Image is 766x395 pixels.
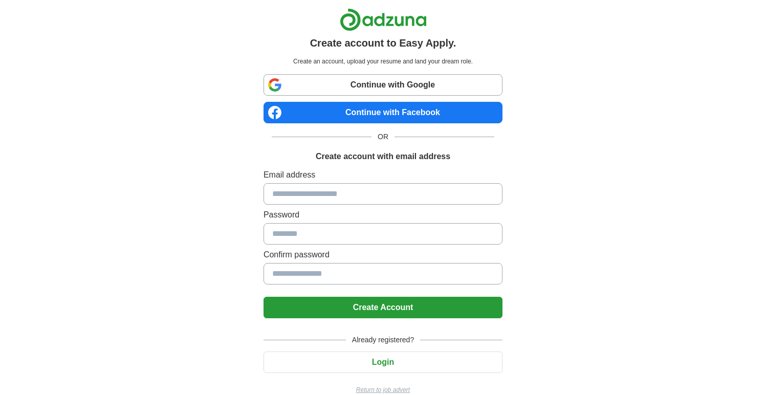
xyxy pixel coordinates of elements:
label: Password [264,209,502,221]
h1: Create account to Easy Apply. [310,35,456,51]
label: Confirm password [264,249,502,261]
h1: Create account with email address [316,150,450,163]
img: Adzuna logo [340,8,427,31]
a: Continue with Facebook [264,102,502,123]
button: Create Account [264,297,502,318]
p: Create an account, upload your resume and land your dream role. [266,57,500,66]
label: Email address [264,169,502,181]
span: Already registered? [346,335,420,345]
a: Return to job advert [264,385,502,394]
a: Login [264,358,502,366]
span: OR [371,131,395,142]
a: Continue with Google [264,74,502,96]
button: Login [264,352,502,373]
